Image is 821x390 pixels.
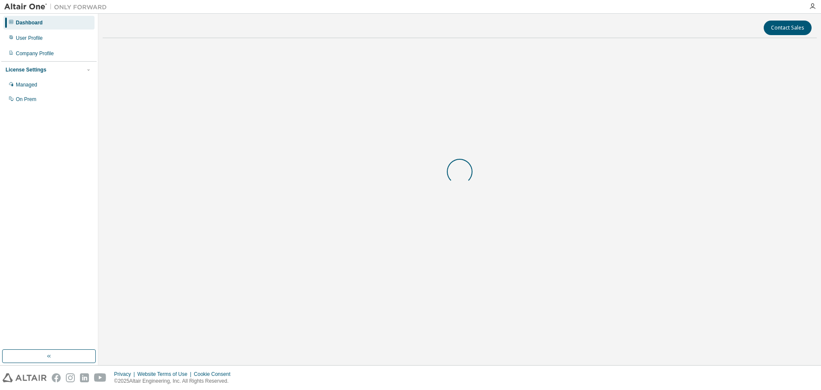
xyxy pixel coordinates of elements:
img: instagram.svg [66,373,75,382]
div: Privacy [114,371,137,378]
div: User Profile [16,35,43,42]
p: © 2025 Altair Engineering, Inc. All Rights Reserved. [114,378,236,385]
div: Cookie Consent [194,371,235,378]
img: youtube.svg [94,373,106,382]
div: On Prem [16,96,36,103]
img: linkedin.svg [80,373,89,382]
div: Managed [16,81,37,88]
img: altair_logo.svg [3,373,47,382]
img: Altair One [4,3,111,11]
div: License Settings [6,66,46,73]
img: facebook.svg [52,373,61,382]
button: Contact Sales [764,21,812,35]
div: Company Profile [16,50,54,57]
div: Dashboard [16,19,43,26]
div: Website Terms of Use [137,371,194,378]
